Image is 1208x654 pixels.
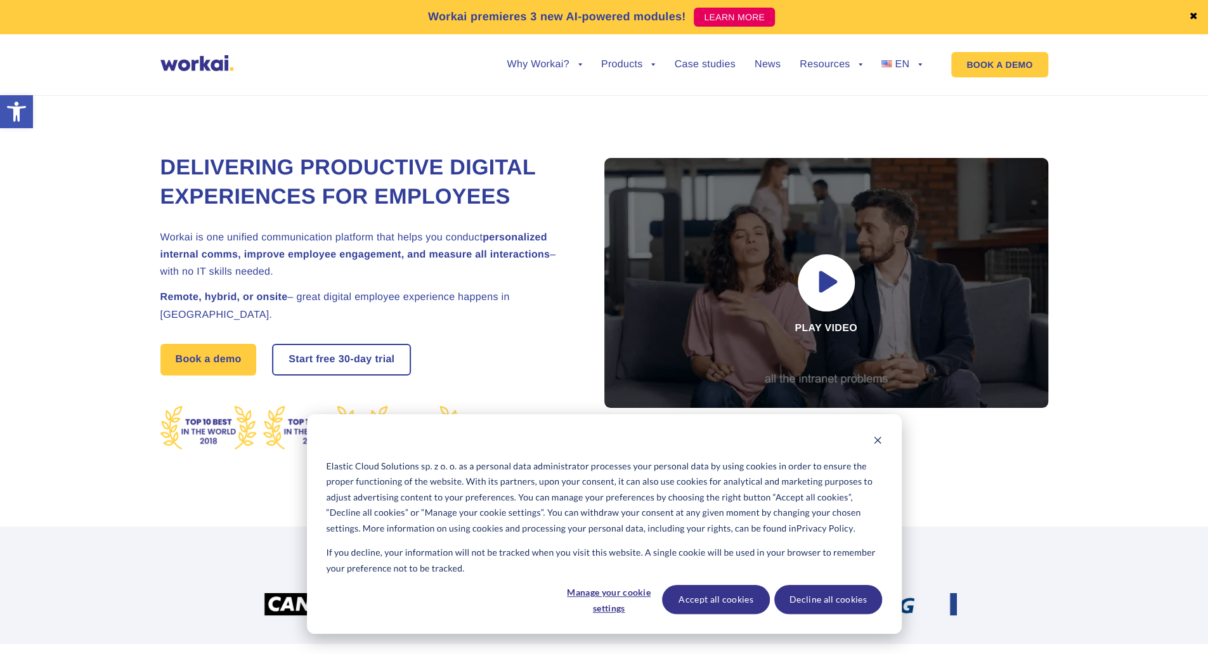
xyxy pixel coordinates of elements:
[800,60,862,70] a: Resources
[326,545,881,576] p: If you decline, your information will not be tracked when you visit this website. A single cookie...
[755,60,781,70] a: News
[601,60,656,70] a: Products
[252,555,956,570] h2: More than 100 fast-growing enterprises trust Workai
[428,8,686,25] p: Workai premieres 3 new AI-powered modules!
[674,60,735,70] a: Case studies
[326,459,881,537] p: Elastic Cloud Solutions sp. z o. o. as a personal data administrator processes your personal data...
[560,585,658,614] button: Manage your cookie settings
[951,52,1048,77] a: BOOK A DEMO
[307,414,902,634] div: Cookie banner
[1189,12,1198,22] a: ✖
[774,585,882,614] button: Decline all cookies
[160,229,573,281] h2: Workai is one unified communication platform that helps you conduct – with no IT skills needed.
[507,60,581,70] a: Why Workai?
[694,8,775,27] a: LEARN MORE
[662,585,770,614] button: Accept all cookies
[796,521,854,537] a: Privacy Policy
[160,154,573,212] h1: Delivering Productive Digital Experiences for Employees
[160,344,257,376] a: Book a demo
[873,434,882,450] button: Dismiss cookie banner
[273,345,410,374] a: Start free30-daytrial
[160,289,573,323] h2: – great digital employee experience happens in [GEOGRAPHIC_DATA].
[604,158,1048,408] div: Play video
[339,355,372,365] i: 30-day
[160,292,288,303] strong: Remote, hybrid, or onsite
[895,59,909,70] span: EN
